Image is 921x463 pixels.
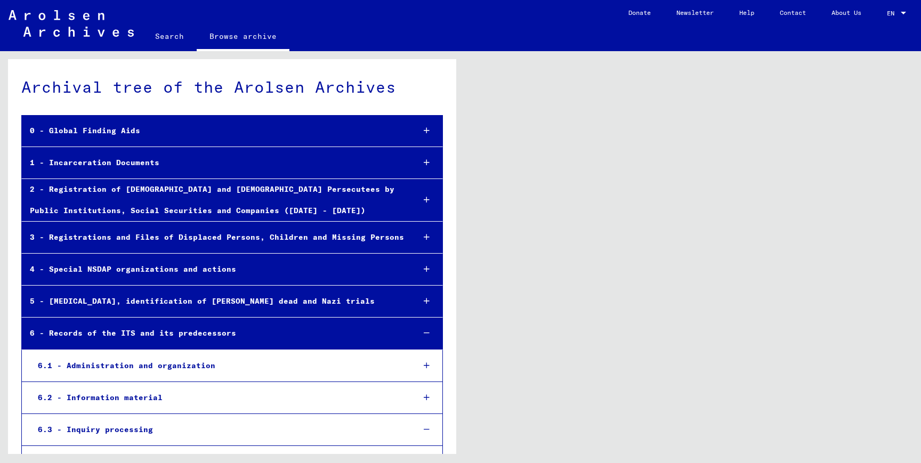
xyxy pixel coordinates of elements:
[30,419,406,440] div: 6.3 - Inquiry processing
[22,291,406,312] div: 5 - [MEDICAL_DATA], identification of [PERSON_NAME] dead and Nazi trials
[887,10,899,17] span: EN
[22,120,406,141] div: 0 - Global Finding Aids
[22,227,406,248] div: 3 - Registrations and Files of Displaced Persons, Children and Missing Persons
[142,23,197,49] a: Search
[30,387,406,408] div: 6.2 - Information material
[9,10,134,37] img: Arolsen_neg.svg
[22,179,406,221] div: 2 - Registration of [DEMOGRAPHIC_DATA] and [DEMOGRAPHIC_DATA] Persecutees by Public Institutions,...
[21,75,443,99] div: Archival tree of the Arolsen Archives
[22,323,406,344] div: 6 - Records of the ITS and its predecessors
[22,259,406,280] div: 4 - Special NSDAP organizations and actions
[22,152,406,173] div: 1 - Incarceration Documents
[30,355,406,376] div: 6.1 - Administration and organization
[197,23,289,51] a: Browse archive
